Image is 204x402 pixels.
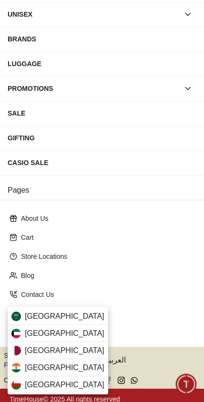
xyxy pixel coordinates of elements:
[11,329,21,338] img: Kuwait
[25,311,104,322] span: [GEOGRAPHIC_DATA]
[25,379,104,391] span: [GEOGRAPHIC_DATA]
[11,312,21,321] img: Saudi Arabia
[25,362,104,373] span: [GEOGRAPHIC_DATA]
[176,374,197,395] div: Chat Widget
[25,345,104,356] span: [GEOGRAPHIC_DATA]
[11,346,21,355] img: Qatar
[11,363,21,373] img: India
[25,328,104,339] span: [GEOGRAPHIC_DATA]
[11,380,21,390] img: Oman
